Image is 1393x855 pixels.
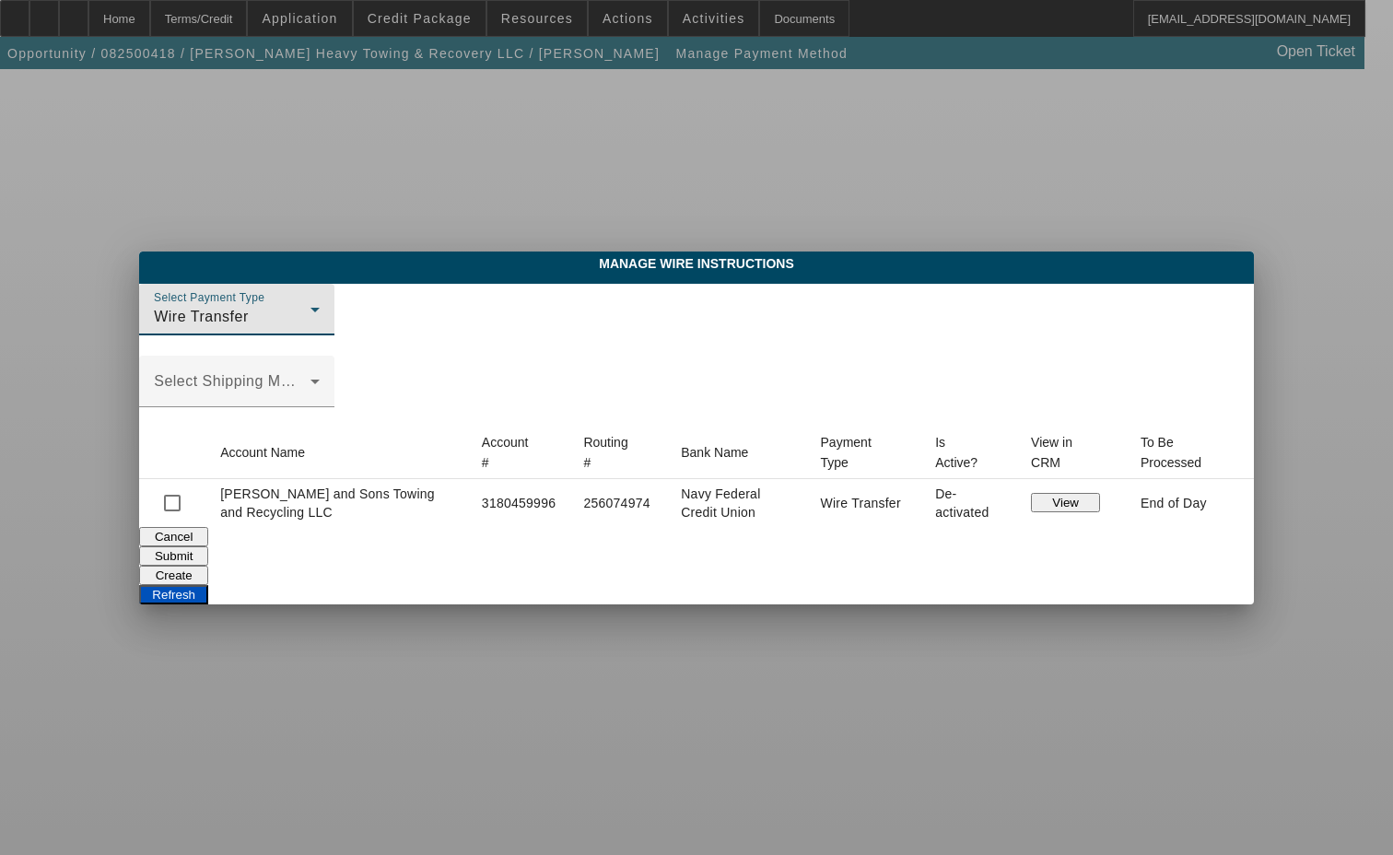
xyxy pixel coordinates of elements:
[154,373,320,389] mat-label: Select Shipping Method
[583,432,651,473] div: Routing #
[821,432,907,473] div: Payment Type
[467,479,569,527] td: 3180459996
[1141,432,1224,473] div: To Be Processed
[935,432,1001,473] div: Is Active?
[220,442,305,463] div: Account Name
[139,566,208,585] button: Create
[666,479,805,527] td: Navy Federal Credit Union
[583,432,636,473] div: Routing #
[681,442,790,463] div: Bank Name
[1141,432,1239,473] div: To Be Processed
[1126,479,1254,527] td: End of Day
[154,291,264,303] mat-label: Select Payment Type
[482,432,538,473] div: Account #
[681,442,748,463] div: Bank Name
[920,479,1016,527] td: De-activated
[935,432,986,473] div: Is Active?
[806,479,921,527] td: Wire Transfer
[568,479,666,527] td: 256074974
[1031,432,1111,473] div: View in CRM
[482,432,555,473] div: Account #
[153,256,1240,271] span: Manage Wire Instructions
[139,546,208,566] button: Submit
[154,309,249,324] span: Wire Transfer
[139,585,208,604] button: Refresh
[139,527,208,546] button: Cancel
[1031,432,1095,473] div: View in CRM
[220,442,452,463] div: Account Name
[821,432,891,473] div: Payment Type
[205,479,467,527] td: [PERSON_NAME] and Sons Towing and Recycling LLC
[1031,493,1100,512] button: View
